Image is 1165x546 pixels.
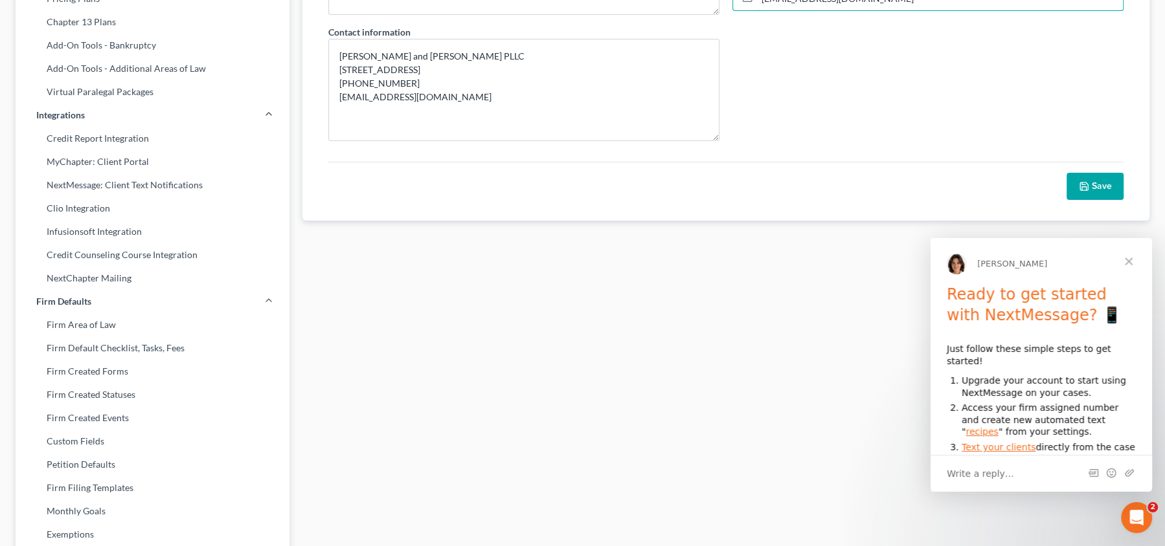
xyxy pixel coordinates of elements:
[16,383,289,406] a: Firm Created Statuses
[16,499,289,523] a: Monthly Goals
[16,430,289,453] a: Custom Fields
[16,267,289,290] a: NextChapter Mailing
[1067,173,1124,200] button: Save
[16,104,289,127] a: Integrations
[328,25,411,39] label: Contact information
[16,476,289,499] a: Firm Filing Templates
[1121,502,1152,533] iframe: Intercom live chat
[16,313,289,336] a: Firm Area of Law
[16,10,289,34] a: Chapter 13 Plans
[36,295,91,308] span: Firm Defaults
[16,57,289,80] a: Add-On Tools - Additional Areas of Law
[931,238,1152,492] iframe: Intercom live chat message
[16,127,289,150] a: Credit Report Integration
[16,523,289,546] a: Exemptions
[16,360,289,383] a: Firm Created Forms
[1148,502,1158,512] span: 2
[16,80,289,104] a: Virtual Paralegal Packages
[16,34,289,57] a: Add-On Tools - Bankruptcy
[16,197,289,220] a: Clio Integration
[16,243,289,267] a: Credit Counseling Course Integration
[16,150,289,173] a: MyChapter: Client Portal
[16,406,289,430] a: Firm Created Events
[16,290,289,313] a: Firm Defaults
[16,453,289,476] a: Petition Defaults
[16,220,289,243] a: Infusionsoft Integration
[16,336,289,360] a: Firm Default Checklist, Tasks, Fees
[36,109,85,122] span: Integrations
[16,173,289,197] a: NextMessage: Client Text Notifications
